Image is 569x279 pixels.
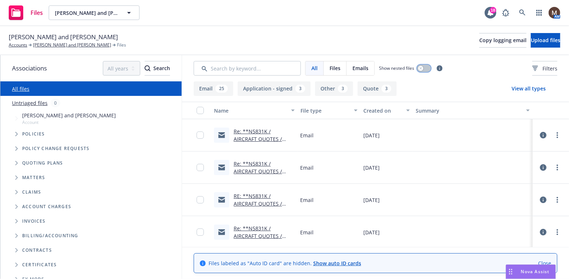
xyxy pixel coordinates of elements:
[416,107,522,114] div: Summary
[532,61,557,76] button: Filters
[145,65,150,71] svg: Search
[6,3,46,23] a: Files
[22,132,45,136] span: Policies
[234,160,285,198] a: Re: **N5831K / AIRCRAFT QUOTES / [PERSON_NAME] and [PERSON_NAME] / [DATE]
[234,128,285,165] a: Re: **N5831K / AIRCRAFT QUOTES / [PERSON_NAME] and [PERSON_NAME] / [DATE]
[515,5,530,20] a: Search
[315,81,353,96] button: Other
[194,81,233,96] button: Email
[22,146,89,151] span: Policy change requests
[531,33,560,48] button: Upload files
[358,81,397,96] button: Quote
[382,85,391,93] div: 3
[363,132,380,139] span: [DATE]
[360,102,413,119] button: Created on
[363,107,402,114] div: Created on
[300,164,314,171] span: Email
[197,229,204,236] input: Toggle Row Selected
[499,5,513,20] a: Report a Bug
[197,107,204,114] input: Select all
[12,64,47,73] span: Associations
[479,33,526,48] button: Copy logging email
[553,163,562,172] a: more
[33,42,111,48] a: [PERSON_NAME] and [PERSON_NAME]
[22,248,52,252] span: Contracts
[506,265,515,279] div: Drag to move
[295,85,305,93] div: 3
[209,259,361,267] span: Files labeled as "Auto ID card" are hidden.
[363,196,380,204] span: [DATE]
[532,5,546,20] a: Switch app
[553,131,562,139] a: more
[553,195,562,204] a: more
[31,10,43,16] span: Files
[145,61,170,76] button: SearchSearch
[553,228,562,236] a: more
[215,85,228,93] div: 25
[549,7,560,19] img: photo
[49,5,140,20] button: [PERSON_NAME] and [PERSON_NAME]
[300,107,350,114] div: File type
[12,85,29,92] a: All files
[532,65,557,72] span: Filters
[298,102,360,119] button: File type
[379,65,414,71] span: Show nested files
[117,42,126,48] span: Files
[234,193,285,230] a: RE: **N5831K / AIRCRAFT QUOTES / [PERSON_NAME] and [PERSON_NAME] / [DATE]
[145,61,170,75] div: Search
[330,64,340,72] span: Files
[51,99,60,107] div: 0
[22,205,71,209] span: Account charges
[55,9,118,17] span: [PERSON_NAME] and [PERSON_NAME]
[22,190,41,194] span: Claims
[300,132,314,139] span: Email
[479,37,526,44] span: Copy logging email
[22,219,46,223] span: Invoices
[506,264,556,279] button: Nova Assist
[538,259,551,267] a: Close
[234,225,285,262] a: Re: **N5831K / AIRCRAFT QUOTES / [PERSON_NAME] and [PERSON_NAME] / [DATE]
[22,119,116,125] span: Account
[211,102,298,119] button: Name
[490,7,496,13] div: 18
[197,164,204,171] input: Toggle Row Selected
[363,229,380,236] span: [DATE]
[194,61,301,76] input: Search by keyword...
[311,64,318,72] span: All
[22,234,78,238] span: Billing/Accounting
[12,99,48,107] a: Untriaged files
[300,196,314,204] span: Email
[0,110,182,229] div: Tree Example
[22,175,45,180] span: Matters
[22,112,116,119] span: [PERSON_NAME] and [PERSON_NAME]
[9,32,118,42] span: [PERSON_NAME] and [PERSON_NAME]
[338,85,348,93] div: 3
[542,65,557,72] span: Filters
[531,37,560,44] span: Upload files
[197,132,204,139] input: Toggle Row Selected
[9,42,27,48] a: Accounts
[300,229,314,236] span: Email
[197,196,204,203] input: Toggle Row Selected
[363,164,380,171] span: [DATE]
[22,263,57,267] span: Certificates
[22,161,63,165] span: Quoting plans
[352,64,368,72] span: Emails
[214,107,287,114] div: Name
[500,81,557,96] button: View all types
[521,268,550,275] span: Nova Assist
[313,260,361,267] a: Show auto ID cards
[238,81,311,96] button: Application - signed
[413,102,533,119] button: Summary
